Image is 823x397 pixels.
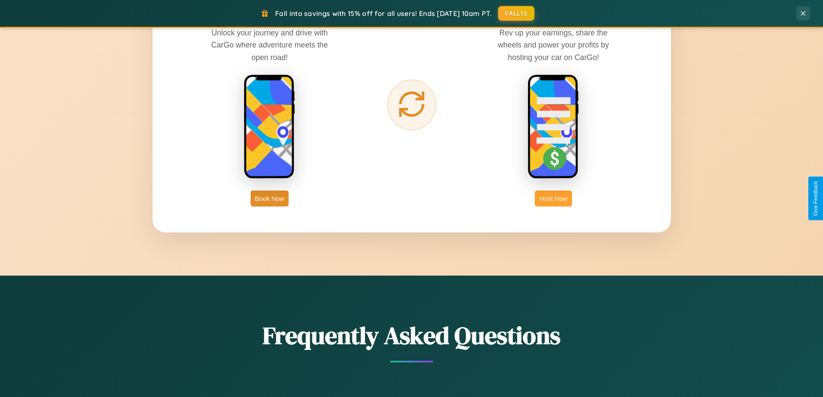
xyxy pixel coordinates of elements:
button: Book Now [251,191,289,206]
p: Unlock your journey and drive with CarGo where adventure meets the open road! [205,27,334,63]
button: FALL15 [498,6,534,21]
button: Host Now [535,191,572,206]
p: Rev up your earnings, share the wheels and power your profits by hosting your car on CarGo! [489,27,618,63]
div: Give Feedback [813,181,819,216]
span: Fall into savings with 15% off for all users! Ends [DATE] 10am PT. [275,9,492,18]
img: rent phone [244,74,296,180]
h2: Frequently Asked Questions [153,319,671,352]
img: host phone [527,74,579,180]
